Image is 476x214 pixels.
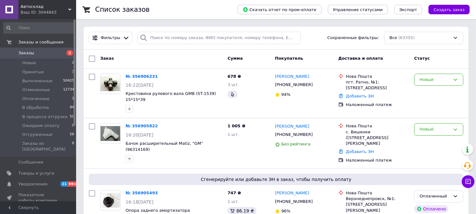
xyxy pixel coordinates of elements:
span: Отгруженные [22,132,53,137]
span: Заказы и сообщения [18,39,63,45]
a: Добавить ЭН [346,94,374,98]
span: Сгенерируйте или добавьте ЭН в заказ, чтобы получить оплату [91,176,461,183]
span: 747 ₴ [227,191,241,195]
span: 3 [72,69,74,75]
span: Автосклад [21,4,68,10]
span: 678 ₴ [227,74,241,79]
span: Управление статусами [333,7,383,12]
span: 1 шт. [227,199,239,204]
a: № 356906231 [126,74,158,79]
span: 16:20[DATE] [126,132,153,137]
div: Наложенный платеж [346,157,409,163]
span: 2 [72,60,74,66]
span: Отмененные [22,87,50,93]
span: 56 [70,132,74,137]
span: 1 005 ₴ [227,124,245,128]
div: Ваш ID: 3044843 [21,10,76,15]
span: 99+ [68,181,78,187]
a: [PERSON_NAME] [275,190,309,196]
div: пгт. Ратно, №1: [STREET_ADDRESS] [346,79,409,91]
div: Новый [420,126,450,133]
a: Фото товару [100,123,121,144]
span: 12734 [63,87,74,93]
a: Бачок расширительный Matiz, "GM" (96314169) [126,141,203,152]
div: с. Вишенки ([STREET_ADDRESS][PERSON_NAME] [346,129,409,147]
span: Принятые [22,69,44,75]
div: Оплаченный [420,193,450,200]
span: Уведомления [18,181,47,187]
span: 94% [281,92,290,97]
div: Наложенный платеж [346,102,409,108]
span: 2 [67,50,73,56]
span: 16:18[DATE] [126,199,153,204]
span: Статус [414,56,430,61]
a: № 356905822 [126,124,158,128]
a: Создать заказ [422,7,470,12]
img: Фото товару [101,126,120,141]
a: № 356905493 [126,191,158,195]
span: 1 шт. [227,132,239,137]
span: 50 [70,114,74,120]
span: Все [389,35,397,41]
span: Сохраненные фильтры: [327,35,379,41]
div: Оплачено [414,205,448,213]
div: [PHONE_NUMBER] [274,197,314,206]
button: Управление статусами [328,5,388,14]
span: Ожидаем оплату [22,123,59,129]
img: Фото товару [101,193,120,208]
span: Оплаченные [22,96,49,102]
h1: Список заказов [95,6,150,13]
div: Нова Пошта [346,190,409,196]
span: 21 [60,181,68,187]
span: Фильтры [101,35,121,41]
a: Фото товару [100,74,121,94]
span: 1 [72,96,74,102]
span: Покупатель [275,56,303,61]
span: Экспорт [399,7,417,12]
span: 96% [281,209,290,213]
div: Верхнеднепровск, №1: [STREET_ADDRESS][PERSON_NAME] [346,196,409,213]
img: Фото товару [101,76,120,91]
span: Показатели работы компании [18,192,59,204]
span: Заказ [100,56,114,61]
input: Поиск по номеру заказа, ФИО покупателя, номеру телефона, Email, номеру накладной [137,32,301,44]
button: Экспорт [394,5,422,14]
a: [PERSON_NAME] [275,74,309,80]
button: Создать заказ [428,5,470,14]
span: Выполненные [22,78,53,84]
span: Товары и услуги [18,171,54,176]
span: В процессе отгрузки [22,114,68,120]
span: 16:22[DATE] [126,83,153,88]
span: Скачать отчет по пром-оплате [243,7,316,12]
button: Скачать отчет по пром-оплате [238,5,322,14]
span: Доставка и оплата [338,56,383,61]
span: Заказы [18,50,34,56]
button: Чат с покупателем [462,175,474,188]
input: Поиск [3,22,75,34]
span: 0 [72,141,74,152]
span: Без рейтинга [281,142,310,146]
span: 50425 [63,78,74,84]
span: Создать заказ [434,7,465,12]
span: В обработке [22,105,49,110]
span: 3 шт. [227,82,239,87]
span: Заказы из [GEOGRAPHIC_DATA] [22,141,72,152]
a: Добавить ЭН [346,149,374,154]
span: (63355) [398,35,415,40]
a: Фото товару [100,190,121,211]
div: Новый [420,77,450,83]
span: 0 [72,123,74,129]
div: Нова Пошта [346,123,409,129]
span: Сумма [227,56,243,61]
span: 84 [70,105,74,110]
div: [PHONE_NUMBER] [274,81,314,89]
a: Крестовина рулевого вала GMB (ST-1539) 15*15*39 [126,91,216,102]
div: [PHONE_NUMBER] [274,130,314,139]
a: [PERSON_NAME] [275,124,309,130]
span: Сообщения [18,159,43,165]
span: Новые [22,60,36,66]
div: Нова Пошта [346,74,409,79]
